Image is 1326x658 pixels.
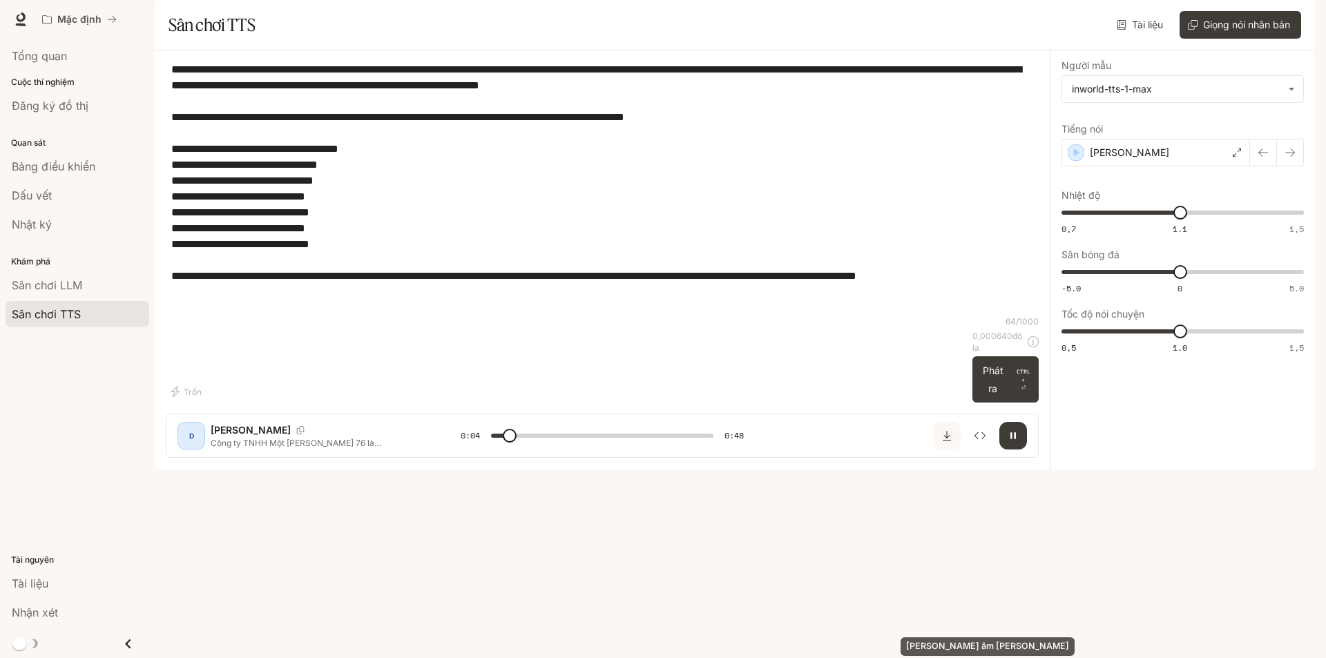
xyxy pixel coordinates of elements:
[1021,385,1026,391] font: ⏎
[1114,11,1169,39] a: Tài liệu
[983,365,1003,394] font: Phát ra
[211,424,291,436] font: [PERSON_NAME]
[1178,282,1182,294] font: 0
[1203,19,1290,30] font: Giọng nói nhân bản
[291,426,310,434] button: Sao chép ID giọng nói
[461,429,480,441] font: 0:04
[1061,249,1120,260] font: Sân bóng đá
[1061,308,1144,320] font: Tốc độ nói chuyện
[1173,342,1187,354] font: 1.0
[966,422,994,449] button: Thanh tra
[1061,59,1111,71] font: Người mẫu
[169,14,255,35] font: Sân chơi TTS
[1090,146,1169,158] font: [PERSON_NAME]
[189,432,194,440] font: D
[57,13,102,25] font: Mặc định
[972,356,1039,403] button: Phát raCTRL +⏎
[1132,19,1163,30] font: Tài liệu
[1072,83,1152,95] font: inworld-tts-1-max
[906,641,1069,651] font: [PERSON_NAME] âm [PERSON_NAME]
[184,387,202,397] font: Trốn
[1017,368,1030,383] font: CTRL +
[1061,123,1103,135] font: Tiếng nói
[36,6,123,33] button: Tất cả không gian làm việc
[1061,189,1100,201] font: Nhiệt độ
[1061,342,1076,354] font: 0,5
[166,380,210,403] button: Trốn
[1180,11,1301,39] button: Giọng nói nhân bản
[1289,342,1304,354] font: 1,5
[724,429,744,441] font: 0:48
[1289,223,1304,235] font: 1,5
[1061,223,1076,235] font: 0,7
[1061,282,1081,294] font: -5.0
[1062,76,1303,102] div: inworld-tts-1-max
[1289,282,1304,294] font: 5.0
[933,422,961,449] button: Tải xuống âm thanh
[1173,223,1187,235] font: 1.1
